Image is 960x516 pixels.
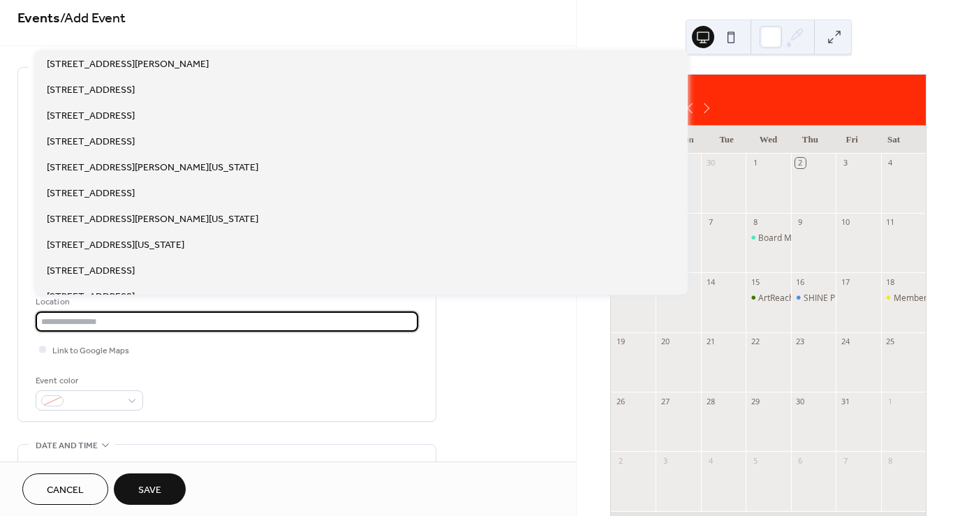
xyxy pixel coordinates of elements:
div: Sat [873,126,915,154]
div: 3 [660,455,670,466]
div: 25 [885,337,896,347]
div: 30 [795,396,806,406]
div: 11 [885,217,896,228]
div: 27 [660,396,670,406]
div: 16 [795,277,806,287]
span: [STREET_ADDRESS] [47,135,135,149]
div: 23 [795,337,806,347]
div: Fri [831,126,873,154]
span: [STREET_ADDRESS] [47,83,135,98]
div: 20 [660,337,670,347]
button: Cancel [22,473,108,505]
div: 4 [885,158,896,168]
div: 19 [615,337,626,347]
div: Tue [706,126,748,154]
div: 29 [750,396,760,406]
span: [STREET_ADDRESS][PERSON_NAME][US_STATE] [47,212,258,227]
div: 17 [840,277,850,287]
div: 5 [750,455,760,466]
span: [STREET_ADDRESS] [47,109,135,124]
div: 6 [795,455,806,466]
div: 18 [885,277,896,287]
div: 21 [705,337,716,347]
span: [STREET_ADDRESS][PERSON_NAME][US_STATE] [47,161,258,175]
div: 14 [705,277,716,287]
div: Wed [748,126,790,154]
div: 2 [615,455,626,466]
div: 31 [840,396,850,406]
div: Member's Meeting [881,292,926,304]
span: / Add Event [60,5,126,32]
div: 10 [840,217,850,228]
div: Event color [36,374,140,388]
span: [STREET_ADDRESS] [47,264,135,279]
span: [STREET_ADDRESS] [47,290,135,304]
div: SHINE Program [791,292,836,304]
div: 22 [750,337,760,347]
div: Thu [789,126,831,154]
span: [STREET_ADDRESS] [47,186,135,201]
span: [STREET_ADDRESS][PERSON_NAME] [47,57,209,72]
span: Save [138,483,161,498]
button: Save [114,473,186,505]
div: 26 [615,396,626,406]
div: 3 [840,158,850,168]
div: 28 [705,396,716,406]
div: 4 [705,455,716,466]
div: 8 [885,455,896,466]
span: Link to Google Maps [52,344,129,358]
div: 7 [705,217,716,228]
div: SHINE Program [804,292,864,304]
div: 7 [840,455,850,466]
div: 1 [750,158,760,168]
div: Board Meeting [758,232,816,244]
div: Location [36,295,415,309]
a: Events [17,5,60,32]
div: 1 [885,396,896,406]
div: ArtReach [758,292,794,304]
div: 8 [750,217,760,228]
div: 24 [840,337,850,347]
div: [DATE] [611,75,926,91]
div: 30 [705,158,716,168]
span: Cancel [47,483,84,498]
div: ArtReach [746,292,790,304]
div: 2 [795,158,806,168]
div: 9 [795,217,806,228]
div: Board Meeting [746,232,790,244]
span: Date and time [36,438,98,453]
div: 15 [750,277,760,287]
span: [STREET_ADDRESS][US_STATE] [47,238,184,253]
